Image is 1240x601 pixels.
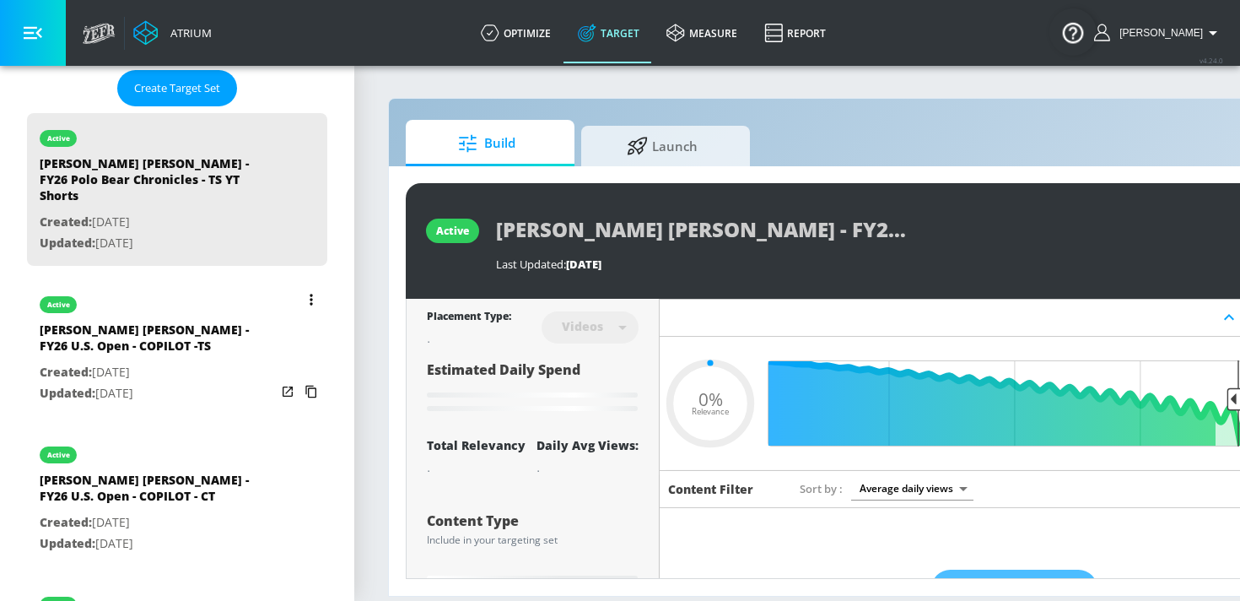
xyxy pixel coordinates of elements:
[27,113,327,266] div: active[PERSON_NAME] [PERSON_NAME] - FY26 Polo Bear Chronicles - TS YT ShortsCreated:[DATE]Updated...
[692,408,729,416] span: Relevance
[40,533,276,555] p: [DATE]
[1094,23,1223,43] button: [PERSON_NAME]
[40,512,276,533] p: [DATE]
[1200,56,1223,65] span: v 4.24.0
[436,224,469,238] div: active
[40,514,92,530] span: Created:
[40,535,95,551] span: Updated:
[427,309,511,327] div: Placement Type:
[47,300,70,309] div: active
[423,123,551,164] span: Build
[427,514,639,528] div: Content Type
[276,380,299,403] button: Open in new window
[40,212,276,233] p: [DATE]
[698,390,723,408] span: 0%
[851,477,973,500] div: Average daily views
[1113,27,1203,39] span: login as: kacey.labar@zefr.com
[40,214,92,230] span: Created:
[427,437,526,453] div: Total Relevancy
[40,385,95,401] span: Updated:
[536,437,639,453] div: Daily Avg Views:
[496,257,1228,272] div: Last Updated:
[553,319,612,333] div: Videos
[27,279,327,416] div: active[PERSON_NAME] [PERSON_NAME] - FY26 U.S. Open - COPILOT -TSCreated:[DATE]Updated:[DATE]
[40,472,276,512] div: [PERSON_NAME] [PERSON_NAME] - FY26 U.S. Open - COPILOT - CT
[598,126,726,166] span: Launch
[47,451,70,459] div: active
[800,481,843,496] span: Sort by
[117,70,237,106] button: Create Target Set
[27,430,327,566] div: active[PERSON_NAME] [PERSON_NAME] - FY26 U.S. Open - COPILOT - CTCreated:[DATE]Updated:[DATE]
[467,3,564,63] a: optimize
[40,322,276,362] div: [PERSON_NAME] [PERSON_NAME] - FY26 U.S. Open - COPILOT -TS
[427,360,580,379] span: Estimated Daily Spend
[40,235,95,251] span: Updated:
[564,3,653,63] a: Target
[164,25,212,41] div: Atrium
[40,233,276,254] p: [DATE]
[668,481,753,497] h6: Content Filter
[427,360,639,417] div: Estimated Daily Spend
[40,364,92,380] span: Created:
[47,134,70,143] div: active
[751,3,839,63] a: Report
[40,155,276,212] div: [PERSON_NAME] [PERSON_NAME] - FY26 Polo Bear Chronicles - TS YT Shorts
[566,257,601,272] span: [DATE]
[134,79,220,98] span: Create Target Set
[133,20,212,46] a: Atrium
[427,535,639,545] div: Include in your targeting set
[1049,8,1097,56] button: Open Resource Center
[40,383,276,404] p: [DATE]
[299,380,323,403] button: Copy Targeting Set Link
[653,3,751,63] a: measure
[40,362,276,383] p: [DATE]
